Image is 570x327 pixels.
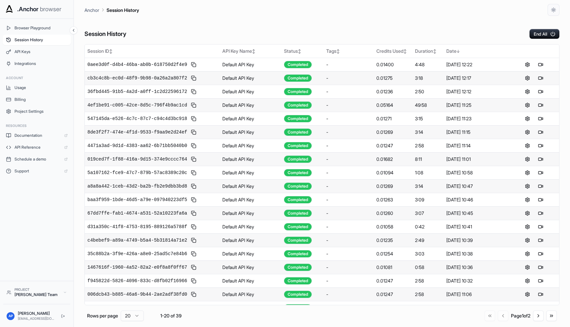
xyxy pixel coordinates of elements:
[326,196,371,203] div: -
[220,260,281,274] td: Default API Key
[326,115,371,122] div: -
[284,250,312,257] div: Completed
[84,29,126,39] h6: Session History
[220,85,281,98] td: Default API Key
[84,7,99,14] p: Anchor
[376,237,410,244] div: 0.01235
[415,223,441,230] div: 0:42
[40,5,61,14] span: browser
[87,48,217,54] div: Session ID
[376,61,410,68] div: 0.01400
[415,88,441,95] div: 2:50
[326,278,371,284] div: -
[220,220,281,233] td: Default API Key
[446,169,507,176] div: [DATE] 10:58
[284,61,312,68] div: Completed
[446,223,507,230] div: [DATE] 10:41
[326,142,371,149] div: -
[336,49,340,54] span: ↕
[415,251,441,257] div: 3:03
[252,49,255,54] span: ↕
[284,237,312,244] div: Completed
[326,291,371,298] div: -
[220,179,281,193] td: Default API Key
[376,210,410,217] div: 0.01260
[284,277,312,284] div: Completed
[87,210,187,217] span: 67dd7ffe-fab1-4674-a531-52a10223fa6a
[415,291,441,298] div: 2:58
[87,196,187,203] span: baa3f959-1bde-46d5-a79e-097940223df5
[222,48,279,54] div: API Key Name
[446,237,507,244] div: [DATE] 10:39
[376,183,410,190] div: 0.01269
[15,145,61,150] span: API Reference
[511,312,530,319] div: Page 1 of 2
[3,142,71,153] a: API Reference
[326,169,371,176] div: -
[9,313,13,318] span: AP
[446,210,507,217] div: [DATE] 10:45
[284,74,312,82] div: Completed
[284,88,312,95] div: Completed
[284,48,321,54] div: Status
[59,312,67,320] button: Logout
[87,75,187,81] span: cb3c4c8b-ec0d-48f9-9b98-0a26a2a807f2
[446,48,507,54] div: Date
[415,48,441,54] div: Duration
[220,301,281,314] td: Default API Key
[326,251,371,257] div: -
[220,139,281,152] td: Default API Key
[376,142,410,149] div: 0.01247
[326,210,371,217] div: -
[415,210,441,217] div: 3:07
[18,311,56,316] div: [PERSON_NAME]
[326,183,371,190] div: -
[3,130,71,141] a: Documentation
[220,233,281,247] td: Default API Key
[3,106,71,117] button: Project Settings
[284,129,312,136] div: Completed
[415,61,441,68] div: 4:48
[376,251,410,257] div: 0.01254
[446,115,507,122] div: [DATE] 11:23
[326,75,371,81] div: -
[87,223,187,230] span: d31a350c-41f8-4753-8195-889126a5788f
[220,71,281,85] td: Default API Key
[284,102,312,109] div: Completed
[415,278,441,284] div: 2:58
[3,35,71,45] button: Session History
[3,46,71,57] button: API Keys
[87,291,187,298] span: 006dcb43-b885-46a6-9b44-2ae2adf38fd0
[220,112,281,125] td: Default API Key
[529,29,559,39] button: End All
[446,278,507,284] div: [DATE] 10:32
[446,102,507,108] div: [DATE] 11:25
[3,82,71,93] button: Usage
[87,142,187,149] span: 4471a3ad-9d1d-4383-aa62-6b71bb5040b0
[415,196,441,203] div: 3:09
[376,75,410,81] div: 0.01275
[415,169,441,176] div: 1:08
[284,196,312,203] div: Completed
[446,75,507,81] div: [DATE] 12:17
[15,292,60,297] div: [PERSON_NAME] Team
[376,291,410,298] div: 0.01247
[376,264,410,271] div: 0.01081
[415,115,441,122] div: 3:15
[326,237,371,244] div: -
[15,157,61,162] span: Schedule a demo
[284,304,312,312] div: Completed
[15,97,68,102] span: Billing
[415,75,441,81] div: 3:18
[376,305,410,311] div: 0.01247
[87,183,187,190] span: a8a8a442-1ceb-43d2-ba2b-fb2e9dbb3bd8
[3,23,71,33] button: Browser Playground
[284,210,312,217] div: Completed
[15,37,68,43] span: Session History
[376,102,410,108] div: 0.05164
[446,142,507,149] div: [DATE] 11:14
[326,264,371,271] div: -
[284,183,312,190] div: Completed
[220,193,281,206] td: Default API Key
[87,88,187,95] span: 36fbd445-91b5-4a2d-a0ff-1c2d22596172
